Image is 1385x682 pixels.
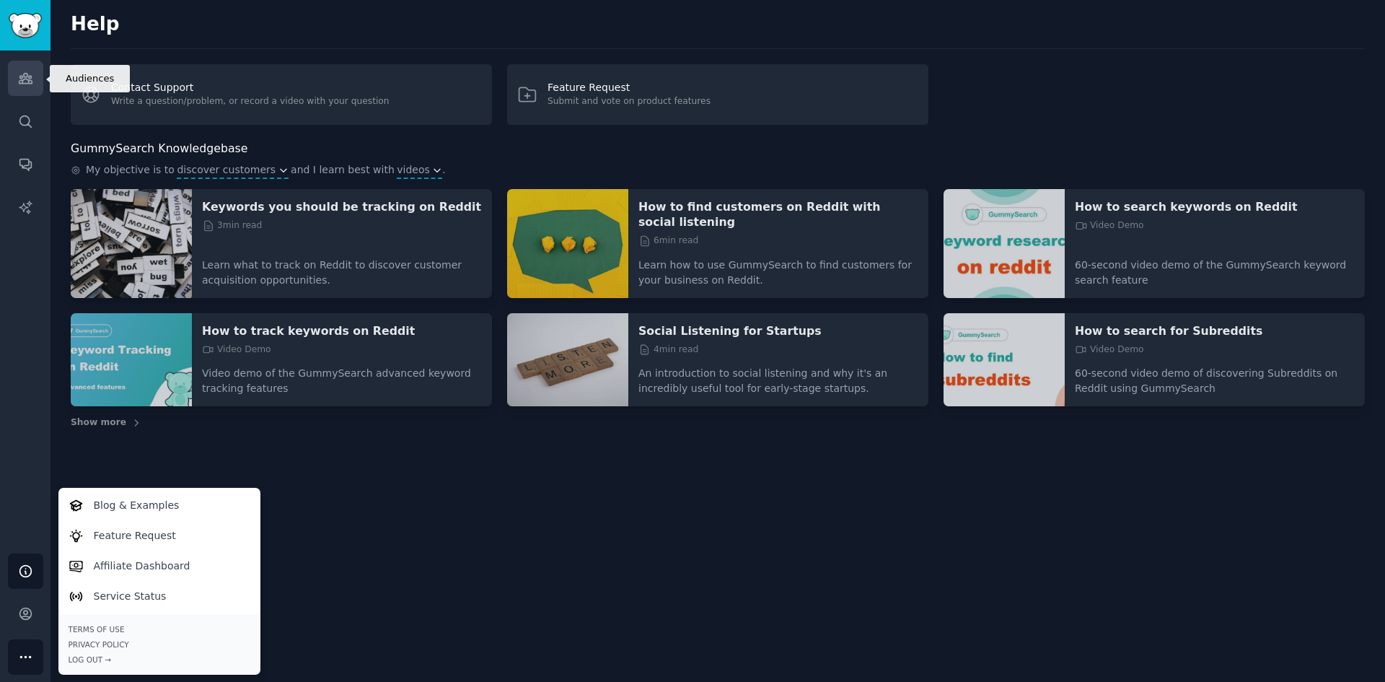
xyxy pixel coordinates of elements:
a: Keywords you should be tracking on Reddit [202,199,482,214]
img: Social Listening for Startups [507,313,628,407]
h2: GummySearch Knowledgebase [71,140,247,158]
span: and I learn best with [291,162,395,179]
span: Show more [71,416,126,429]
a: How to search for Subreddits [1075,323,1355,338]
a: Contact SupportWrite a question/problem, or record a video with your question [71,64,492,125]
img: How to track keywords on Reddit [71,313,192,407]
div: . [71,162,1365,179]
span: Video Demo [202,344,271,357]
a: Service Status [61,581,258,611]
span: Video Demo [1075,344,1144,357]
a: How to track keywords on Reddit [202,323,482,338]
div: Log Out → [69,655,250,665]
a: Social Listening for Startups [638,323,918,338]
div: Feature Request [548,80,711,95]
p: Feature Request [94,528,176,543]
a: Privacy Policy [69,639,250,650]
img: GummySearch logo [9,13,42,38]
p: Blog & Examples [94,498,180,513]
img: How to search keywords on Reddit [944,189,1065,298]
p: Learn how to use GummySearch to find customers for your business on Reddit. [638,248,918,288]
a: Terms of Use [69,624,250,634]
p: Learn what to track on Reddit to discover customer acquisition opportunities. [202,248,482,288]
button: videos [397,162,442,178]
span: My objective is to [86,162,175,179]
p: 60-second video demo of the GummySearch keyword search feature [1075,248,1355,288]
a: Feature Request [61,520,258,551]
span: discover customers [177,162,276,178]
p: An introduction to social listening and why it's an incredibly useful tool for early-stage startups. [638,356,918,396]
button: discover customers [177,162,288,178]
p: Service Status [94,589,167,604]
p: 60-second video demo of discovering Subreddits on Reddit using GummySearch [1075,356,1355,396]
span: videos [397,162,430,178]
img: How to search for Subreddits [944,313,1065,407]
span: 4 min read [638,344,698,357]
img: How to find customers on Reddit with social listening [507,189,628,298]
img: Keywords you should be tracking on Reddit [71,189,192,298]
a: How to search keywords on Reddit [1075,199,1355,214]
p: Affiliate Dashboard [94,559,190,574]
a: Affiliate Dashboard [61,551,258,581]
div: Submit and vote on product features [548,95,711,108]
span: 3 min read [202,219,262,232]
a: Blog & Examples [61,490,258,520]
h2: Help [71,13,1365,36]
p: Video demo of the GummySearch advanced keyword tracking features [202,356,482,396]
a: How to find customers on Reddit with social listening [638,199,918,229]
span: Video Demo [1075,219,1144,232]
a: Feature RequestSubmit and vote on product features [507,64,928,125]
span: 6 min read [638,235,698,248]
